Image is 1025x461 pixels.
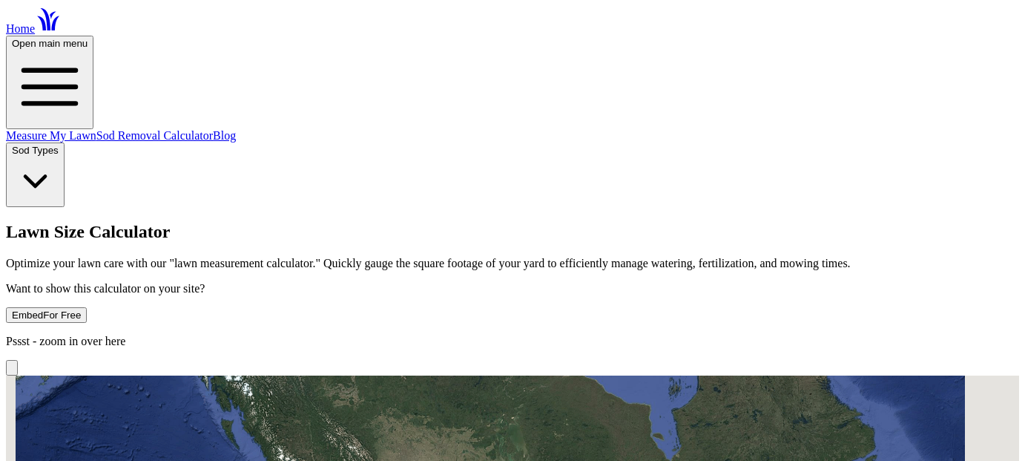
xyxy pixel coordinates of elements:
[6,143,65,207] button: Sod Types
[6,22,62,35] a: Home
[6,335,1019,348] p: Pssst - zoom in over here
[96,129,213,142] a: Sod Removal Calculator
[6,282,1019,295] p: Want to show this calculator on your site?
[43,310,81,321] span: For Free
[6,257,1019,270] p: Optimize your lawn care with our "lawn measurement calculator." Quickly gauge the square footage ...
[12,38,88,49] span: Open main menu
[6,307,87,323] button: EmbedFor Free
[6,22,35,35] span: Home
[6,36,93,129] button: Open main menu
[6,129,96,142] a: Measure My Lawn
[213,129,236,142] a: Blog
[6,6,1019,207] nav: Global
[6,222,1019,242] h1: Lawn Size Calculator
